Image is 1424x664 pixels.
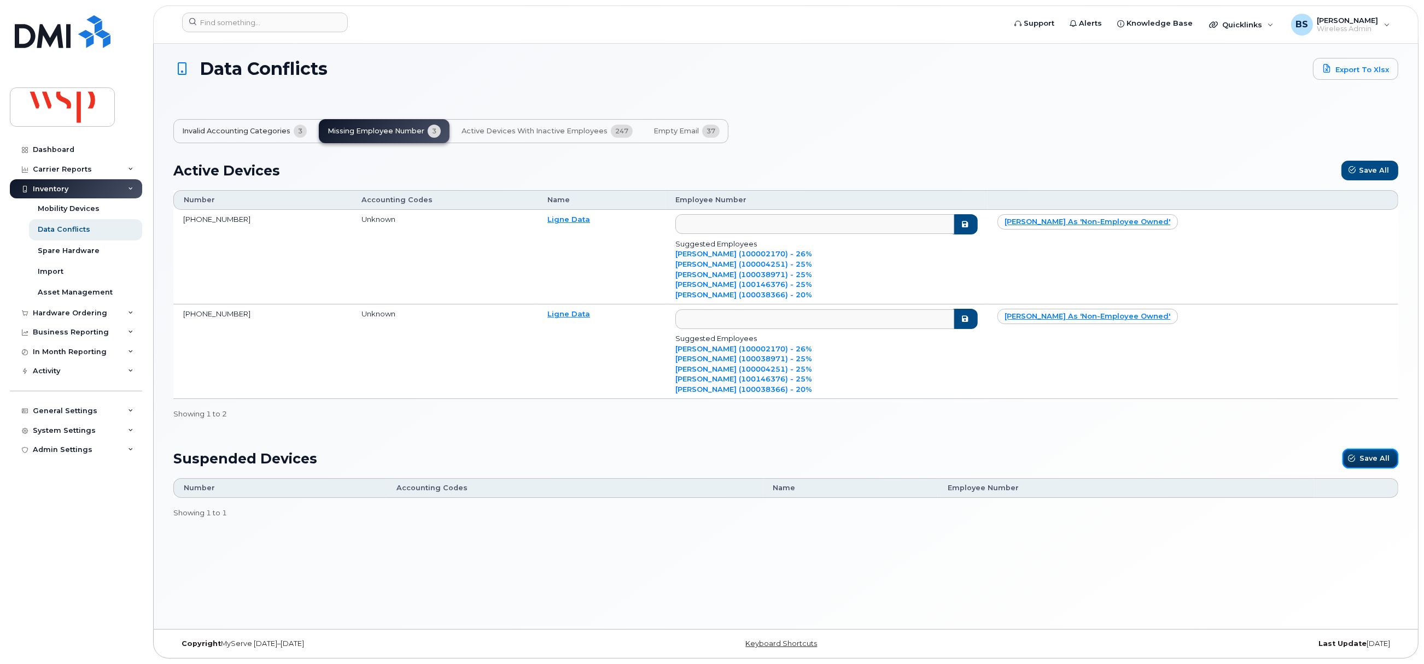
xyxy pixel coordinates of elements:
a: [PERSON_NAME] (100004251) - 25% [675,365,812,373]
th: Number [173,478,387,498]
th: Employee Number [666,190,988,210]
a: [PERSON_NAME] (100004251) - 25% [675,260,812,268]
span: Save All [1359,453,1390,463]
span: Data Conflicts [200,59,328,78]
th: Employee Number [938,478,1315,498]
a: Export to Xlsx [1313,58,1398,80]
span: Empty Email [653,127,699,136]
div: Suggested Employees [675,239,978,249]
div: Showing 1 to 2 [173,409,227,419]
strong: Copyright [182,639,221,648]
a: Ligne Data [547,309,590,318]
span: Active Devices with Inactive Employees [462,127,608,136]
span: Invalid Accounting Categories [182,127,290,136]
th: Accounting Codes [352,190,538,210]
td: [PHONE_NUMBER] [173,210,352,304]
a: Keyboard Shortcuts [745,639,817,648]
button: Save All [1341,161,1398,180]
td: Unknown [352,304,538,399]
th: Name [763,478,938,498]
a: Ligne Data [547,215,590,224]
a: [PERSON_NAME] (100146376) - 25% [675,374,812,383]
a: [PERSON_NAME] (100038971) - 25% [675,354,812,363]
strong: Last Update [1318,639,1367,648]
span: 247 [611,125,633,138]
div: Showing 1 to 1 [173,508,227,518]
div: [DATE] [990,639,1398,648]
td: Unknown [352,210,538,304]
h2: Active Devices [173,162,280,179]
button: Save All [1343,449,1398,468]
th: Number [173,190,352,210]
a: [PERSON_NAME] (100002170) - 26% [675,249,812,258]
a: [PERSON_NAME] (100038366) - 20% [675,385,812,393]
h2: Suspended Devices [173,450,317,467]
a: [PERSON_NAME] (100038971) - 25% [675,270,812,279]
a: [PERSON_NAME] as 'non-employee owned' [997,309,1178,324]
div: Suggested Employees [675,333,978,344]
a: [PERSON_NAME] (100038366) - 20% [675,290,812,299]
th: Name [538,190,666,210]
a: [PERSON_NAME] (100002170) - 26% [675,344,812,353]
span: 3 [294,125,307,138]
span: 37 [702,125,720,138]
td: [PHONE_NUMBER] [173,304,352,399]
span: Save All [1359,165,1389,175]
th: Accounting Codes [387,478,763,498]
a: [PERSON_NAME] (100146376) - 25% [675,280,812,289]
div: MyServe [DATE]–[DATE] [173,639,582,648]
a: [PERSON_NAME] as 'non-employee owned' [997,214,1178,230]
